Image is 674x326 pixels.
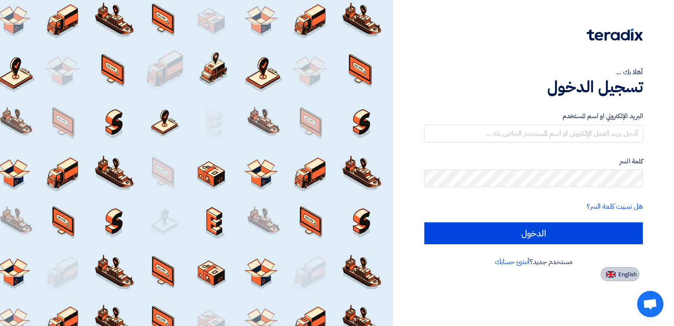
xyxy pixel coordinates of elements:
div: مستخدم جديد؟ [424,257,643,267]
div: أهلا بك ... [424,67,643,77]
label: البريد الإلكتروني او اسم المستخدم [424,111,643,121]
a: أنشئ حسابك [495,257,530,267]
a: هل نسيت كلمة السر؟ [587,201,643,212]
button: English [601,267,639,281]
h1: تسجيل الدخول [424,77,643,97]
span: English [618,272,637,278]
label: كلمة السر [424,156,643,167]
input: أدخل بريد العمل الإلكتروني او اسم المستخدم الخاص بك ... [424,125,643,142]
img: Teradix logo [587,29,643,41]
input: الدخول [424,222,643,244]
div: Open chat [637,291,663,317]
img: en-US.png [606,271,616,278]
